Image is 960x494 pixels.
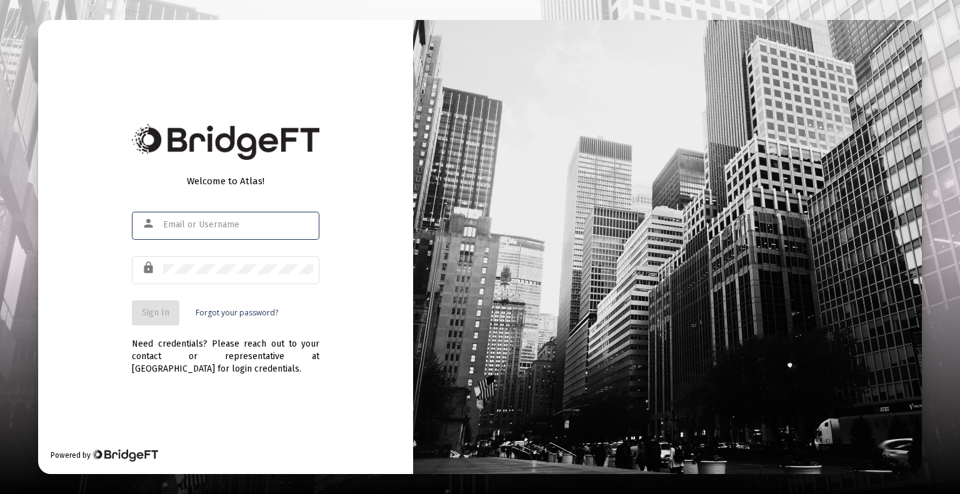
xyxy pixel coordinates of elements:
img: Bridge Financial Technology Logo [92,449,157,462]
input: Email or Username [163,220,313,230]
button: Sign In [132,300,179,325]
span: Sign In [142,307,169,318]
mat-icon: person [142,216,157,231]
mat-icon: lock [142,260,157,275]
div: Welcome to Atlas! [132,175,319,187]
div: Powered by [51,449,157,462]
img: Bridge Financial Technology Logo [132,124,319,160]
div: Need credentials? Please reach out to your contact or representative at [GEOGRAPHIC_DATA] for log... [132,325,319,375]
a: Forgot your password? [196,307,278,319]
